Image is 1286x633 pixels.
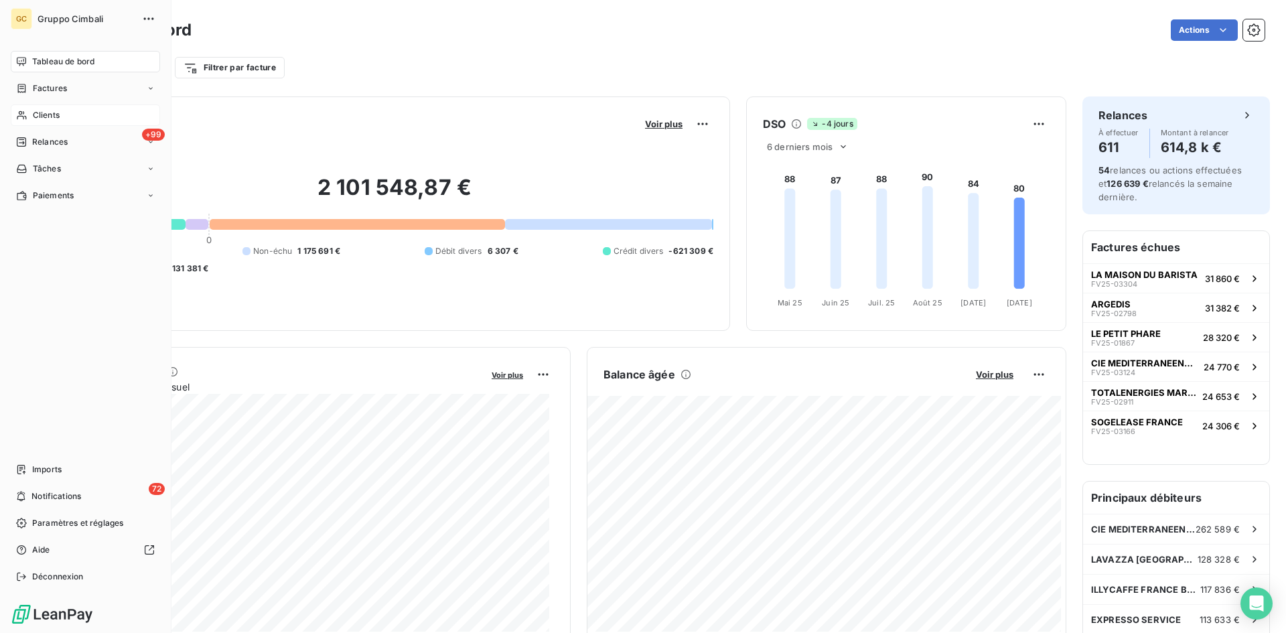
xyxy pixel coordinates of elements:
span: CIE MEDITERRANEENNE DES CAFES [1091,358,1198,368]
span: 126 639 € [1106,178,1148,189]
span: FV25-03124 [1091,368,1135,376]
span: 54 [1098,165,1110,175]
span: FV25-02911 [1091,398,1133,406]
span: LAVAZZA [GEOGRAPHIC_DATA] [1091,554,1198,565]
tspan: Juil. 25 [868,298,895,307]
span: Tableau de bord [32,56,94,68]
tspan: [DATE] [1007,298,1032,307]
span: 117 836 € [1200,584,1240,595]
span: Factures [33,82,67,94]
span: Aide [32,544,50,556]
h6: DSO [763,116,786,132]
span: Montant à relancer [1161,129,1229,137]
span: 24 653 € [1202,391,1240,402]
span: TOTALENERGIES MARKETING [1091,387,1197,398]
span: FV25-03166 [1091,427,1135,435]
h6: Factures échues [1083,231,1269,263]
img: Logo LeanPay [11,604,94,625]
span: 6 derniers mois [767,141,833,152]
span: Voir plus [645,119,683,129]
span: À effectuer [1098,129,1139,137]
span: CIE MEDITERRANEENNE DES CAFES [1091,524,1196,535]
span: Non-échu [253,245,292,257]
span: -621 309 € [668,245,713,257]
span: 6 307 € [488,245,518,257]
span: ARGEDIS [1091,299,1131,309]
span: Déconnexion [32,571,84,583]
span: 31 382 € [1205,303,1240,313]
button: SOGELEASE FRANCEFV25-0316624 306 € [1083,411,1269,440]
h4: 611 [1098,137,1139,158]
button: TOTALENERGIES MARKETINGFV25-0291124 653 € [1083,381,1269,411]
span: SOGELEASE FRANCE [1091,417,1183,427]
button: Actions [1171,19,1238,41]
button: LA MAISON DU BARISTAFV25-0330431 860 € [1083,263,1269,293]
span: 72 [149,483,165,495]
span: FV25-02798 [1091,309,1137,318]
button: Voir plus [972,368,1017,380]
span: Imports [32,464,62,476]
span: 1 175 691 € [297,245,340,257]
span: -131 381 € [168,263,209,275]
span: relances ou actions effectuées et relancés la semaine dernière. [1098,165,1242,202]
tspan: Août 25 [913,298,942,307]
tspan: [DATE] [960,298,986,307]
span: 28 320 € [1203,332,1240,343]
span: EXPRESSO SERVICE [1091,614,1181,625]
span: -4 jours [807,118,857,130]
span: Gruppo Cimbali [38,13,134,24]
h2: 2 101 548,87 € [76,174,713,214]
span: Voir plus [492,370,523,380]
span: Notifications [31,490,81,502]
span: Débit divers [435,245,482,257]
span: Voir plus [976,369,1013,380]
span: Clients [33,109,60,121]
button: CIE MEDITERRANEENNE DES CAFESFV25-0312424 770 € [1083,352,1269,381]
span: Paiements [33,190,74,202]
div: GC [11,8,32,29]
span: Crédit divers [614,245,664,257]
button: Voir plus [488,368,527,380]
span: 128 328 € [1198,554,1240,565]
span: Relances [32,136,68,148]
button: Filtrer par facture [175,57,285,78]
span: Chiffre d'affaires mensuel [76,380,482,394]
tspan: Juin 25 [822,298,849,307]
span: 31 860 € [1205,273,1240,284]
span: 24 306 € [1202,421,1240,431]
h4: 614,8 k € [1161,137,1229,158]
h6: Relances [1098,107,1147,123]
button: Voir plus [641,118,687,130]
span: ILLYCAFFE FRANCE BELUX [1091,584,1200,595]
span: 113 633 € [1200,614,1240,625]
span: Tâches [33,163,61,175]
div: Open Intercom Messenger [1240,587,1273,620]
span: +99 [142,129,165,141]
span: 0 [206,234,212,245]
button: ARGEDISFV25-0279831 382 € [1083,293,1269,322]
span: FV25-01867 [1091,339,1135,347]
h6: Balance âgée [603,366,675,382]
span: 24 770 € [1204,362,1240,372]
span: 262 589 € [1196,524,1240,535]
h6: Principaux débiteurs [1083,482,1269,514]
span: LE PETIT PHARE [1091,328,1161,339]
button: LE PETIT PHAREFV25-0186728 320 € [1083,322,1269,352]
a: Aide [11,539,160,561]
span: Paramètres et réglages [32,517,123,529]
tspan: Mai 25 [778,298,802,307]
span: FV25-03304 [1091,280,1137,288]
span: LA MAISON DU BARISTA [1091,269,1198,280]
